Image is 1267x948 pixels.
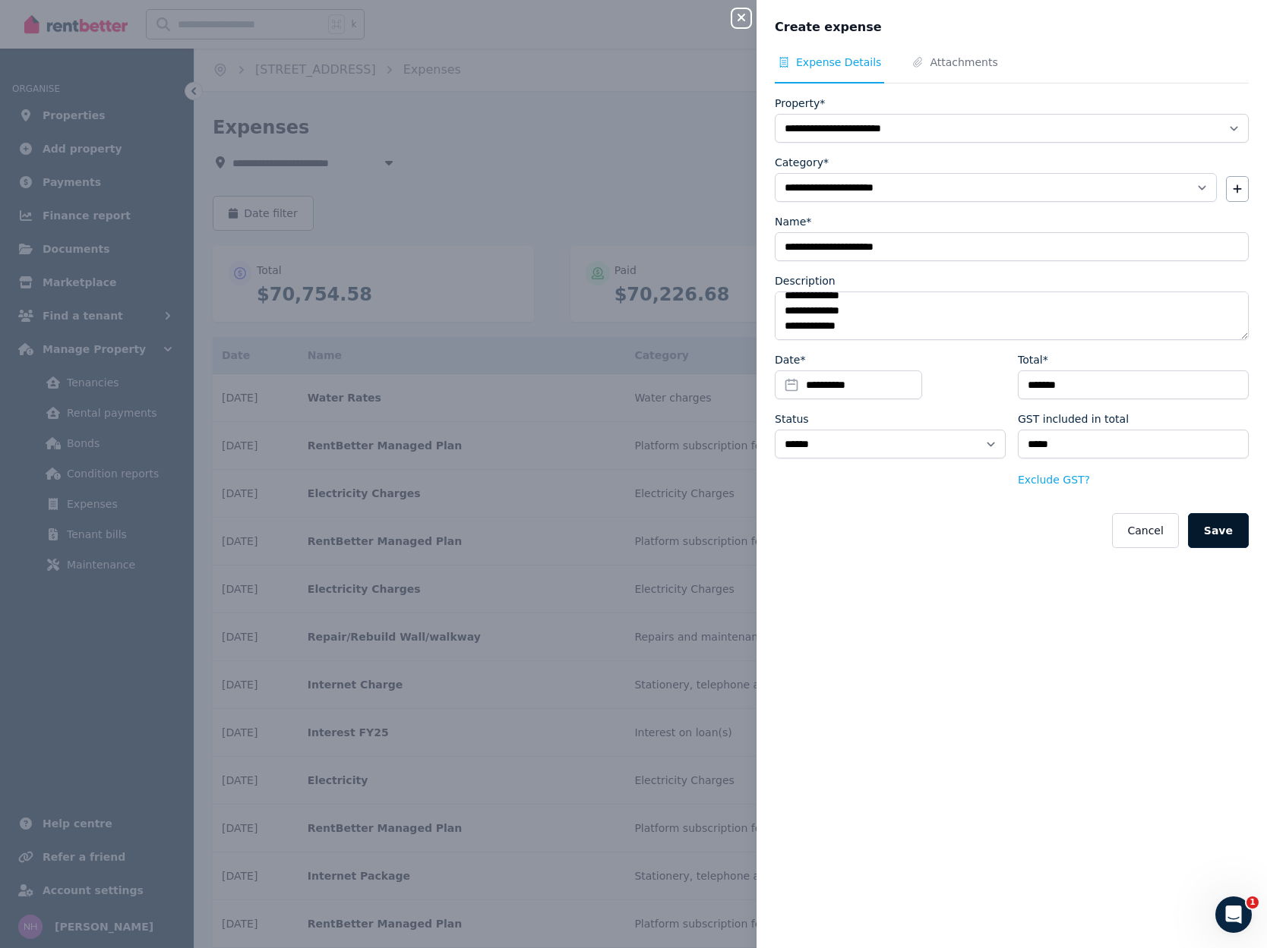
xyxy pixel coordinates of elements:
label: Description [775,273,836,288]
button: Cancel [1112,513,1178,548]
span: 1 [1246,896,1259,909]
iframe: Intercom live chat [1215,896,1252,933]
label: Total* [1018,352,1048,367]
label: Name* [775,214,811,229]
nav: Tabs [775,55,1249,83]
button: Save [1188,513,1249,548]
label: Property* [775,96,825,111]
button: Exclude GST? [1018,472,1090,487]
label: Date* [775,352,805,367]
span: Create expense [775,18,882,36]
label: Category* [775,155,829,170]
label: GST included in total [1018,411,1129,427]
span: Expense Details [796,55,881,70]
span: Attachments [930,55,997,70]
label: Status [775,411,809,427]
